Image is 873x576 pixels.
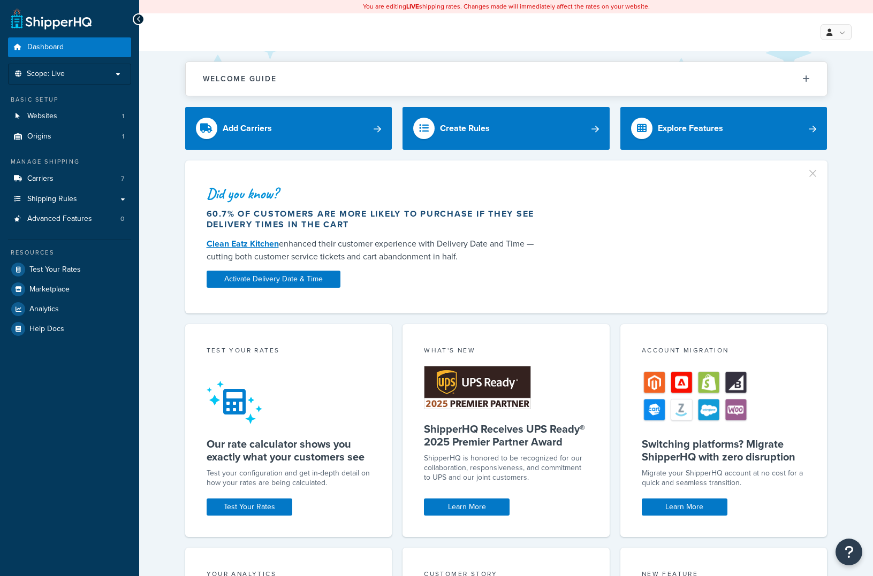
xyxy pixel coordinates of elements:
[424,454,588,482] p: ShipperHQ is honored to be recognized for our collaboration, responsiveness, and commitment to UP...
[424,498,510,516] a: Learn More
[27,214,92,224] span: Advanced Features
[8,95,131,104] div: Basic Setup
[620,107,828,150] a: Explore Features
[8,209,131,229] a: Advanced Features0
[8,127,131,147] a: Origins1
[8,157,131,166] div: Manage Shipping
[642,469,806,488] div: Migrate your ShipperHQ account at no cost for a quick and seamless transition.
[8,280,131,299] a: Marketplace
[223,121,272,136] div: Add Carriers
[440,121,490,136] div: Create Rules
[642,498,727,516] a: Learn More
[424,423,588,448] h5: ShipperHQ Receives UPS Ready® 2025 Premier Partner Award
[8,106,131,126] li: Websites
[8,169,131,189] li: Carriers
[27,132,51,141] span: Origins
[122,132,124,141] span: 1
[8,319,131,339] a: Help Docs
[203,75,277,83] h2: Welcome Guide
[658,121,723,136] div: Explore Features
[207,498,292,516] a: Test Your Rates
[207,345,371,358] div: Test your rates
[8,169,131,189] a: Carriers7
[8,260,131,279] a: Test Your Rates
[8,248,131,257] div: Resources
[642,437,806,463] h5: Switching platforms? Migrate ShipperHQ with zero disruption
[207,271,340,288] a: Activate Delivery Date & Time
[403,107,610,150] a: Create Rules
[27,195,77,204] span: Shipping Rules
[121,174,124,183] span: 7
[8,37,131,57] a: Dashboard
[120,214,124,224] span: 0
[186,62,827,96] button: Welcome Guide
[122,112,124,121] span: 1
[207,237,545,263] div: enhanced their customer experience with Delivery Date and Time — cutting both customer service ti...
[207,237,279,250] a: Clean Eatz Kitchen
[207,437,371,463] h5: Our rate calculator shows you exactly what your customers see
[8,127,131,147] li: Origins
[8,209,131,229] li: Advanced Features
[836,539,862,565] button: Open Resource Center
[207,469,371,488] div: Test your configuration and get in-depth detail on how your rates are being calculated.
[642,345,806,358] div: Account Migration
[185,107,392,150] a: Add Carriers
[8,299,131,319] a: Analytics
[8,106,131,126] a: Websites1
[424,345,588,358] div: What's New
[29,265,81,274] span: Test Your Rates
[29,285,70,294] span: Marketplace
[207,186,545,201] div: Did you know?
[27,43,64,52] span: Dashboard
[207,209,545,230] div: 60.7% of customers are more likely to purchase if they see delivery times in the cart
[8,189,131,209] a: Shipping Rules
[406,2,419,11] b: LIVE
[29,325,64,334] span: Help Docs
[27,112,57,121] span: Websites
[27,70,65,79] span: Scope: Live
[27,174,54,183] span: Carriers
[29,305,59,314] span: Analytics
